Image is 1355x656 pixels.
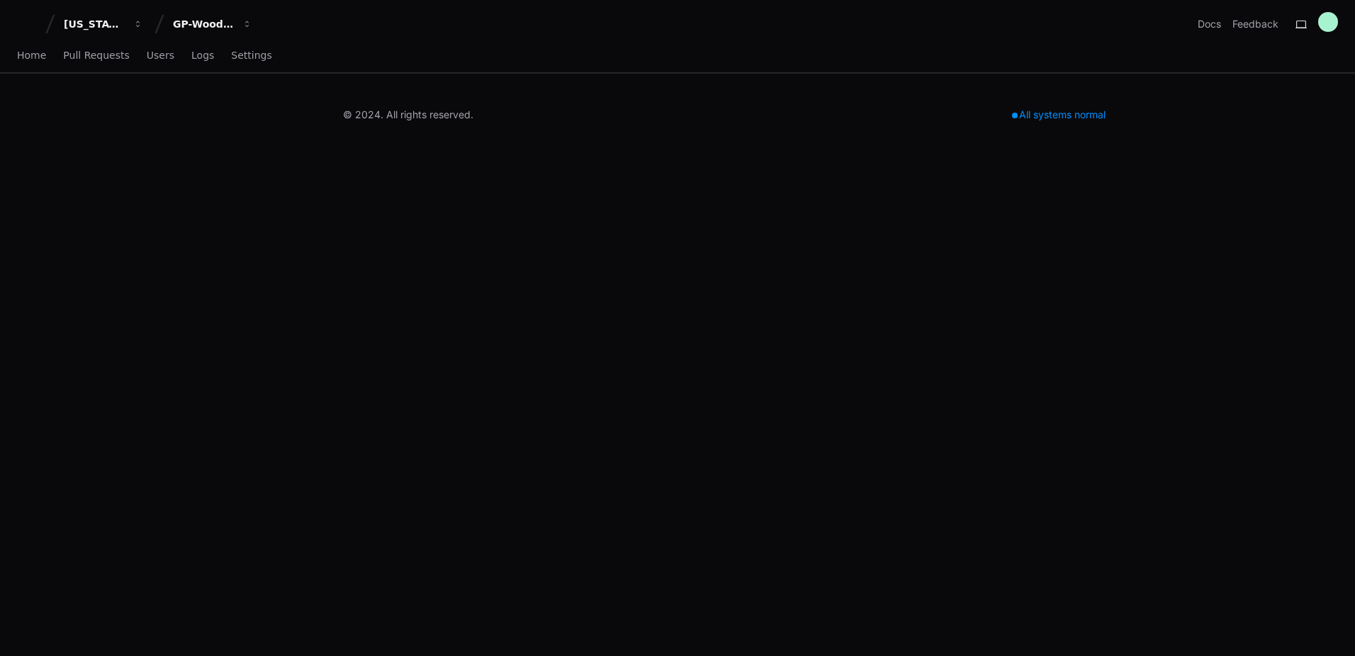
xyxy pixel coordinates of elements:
span: Users [147,51,174,60]
a: Logs [191,40,214,72]
button: Feedback [1232,17,1278,31]
div: GP-WoodDuck 2.0 [173,17,234,31]
button: GP-WoodDuck 2.0 [167,11,258,37]
span: Pull Requests [63,51,129,60]
span: Settings [231,51,271,60]
span: Home [17,51,46,60]
div: [US_STATE] Pacific [64,17,125,31]
a: Docs [1198,17,1221,31]
button: [US_STATE] Pacific [58,11,149,37]
a: Pull Requests [63,40,129,72]
a: Users [147,40,174,72]
a: Home [17,40,46,72]
div: All systems normal [1003,105,1114,125]
span: Logs [191,51,214,60]
a: Settings [231,40,271,72]
div: © 2024. All rights reserved. [343,108,473,122]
